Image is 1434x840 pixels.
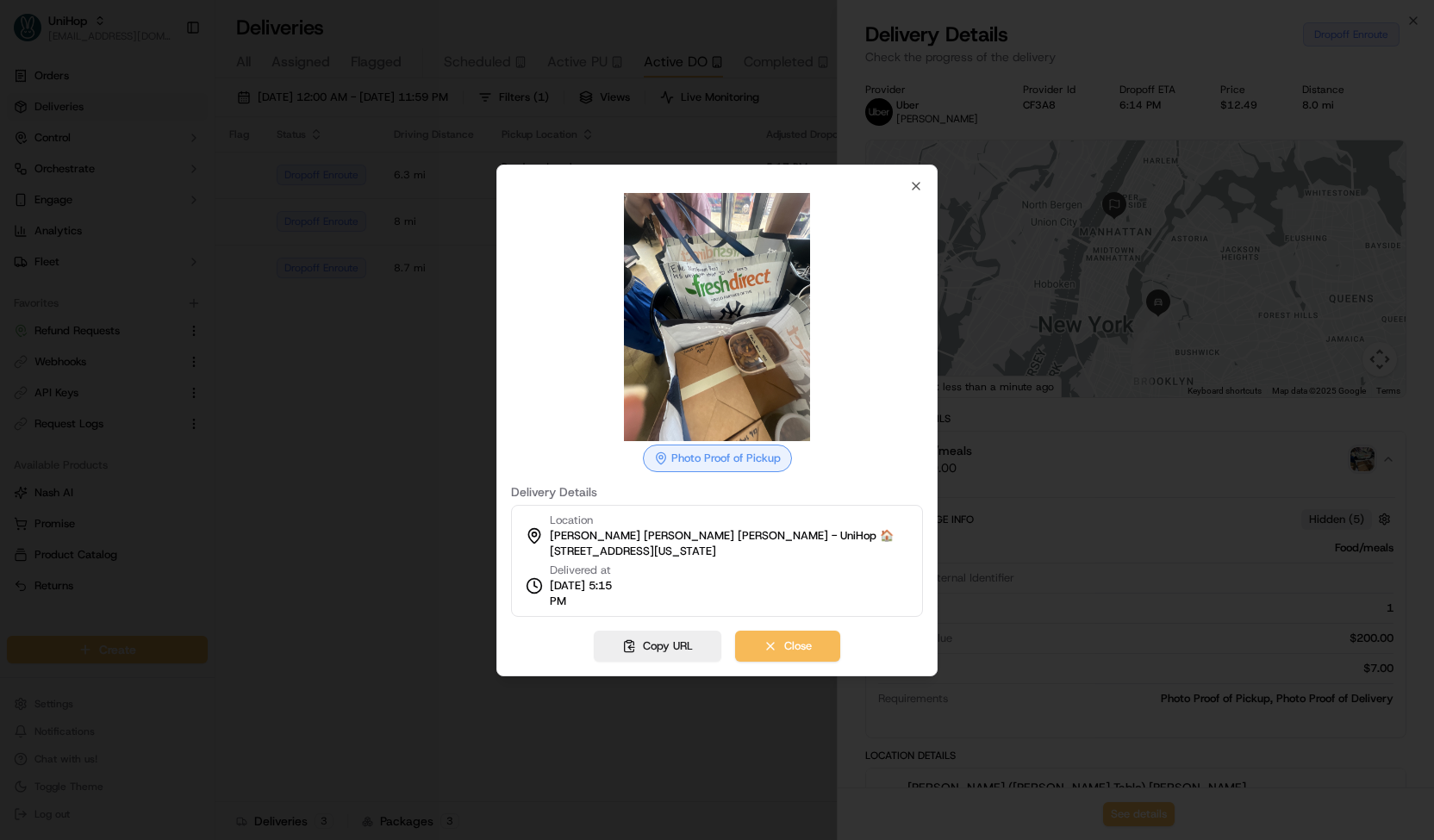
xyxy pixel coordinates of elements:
a: 💻API Documentation [139,242,284,273]
img: 1736555255976-a54dd68f-1ca7-489b-9aae-adbdc363a1c4 [17,164,48,195]
span: Pylon [171,291,209,304]
p: Welcome 👋 [17,68,314,96]
img: Nash [17,16,52,51]
button: Copy URL [594,631,721,662]
span: Knowledge Base [34,249,132,266]
img: photo_proof_of_pickup image [593,193,841,441]
a: 📗Knowledge Base [10,242,139,273]
span: API Documentation [163,249,277,266]
span: [STREET_ADDRESS][US_STATE] [550,544,716,559]
input: Got a question? Start typing here... [45,110,310,128]
span: Location [550,513,593,528]
span: [DATE] 5:15 PM [550,578,629,609]
label: Delivery Details [511,486,923,498]
button: Close [735,631,840,662]
div: 💻 [146,251,159,264]
div: Start new chat [59,164,283,181]
a: Powered byPylon [122,290,209,304]
span: [PERSON_NAME] [PERSON_NAME] [PERSON_NAME] - UniHop 🏠 [550,528,894,544]
div: Photo Proof of Pickup [643,445,792,472]
div: We're available if you need us! [59,181,218,195]
span: Delivered at [550,563,629,578]
div: 📗 [17,251,31,264]
button: Start new chat [293,169,314,190]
